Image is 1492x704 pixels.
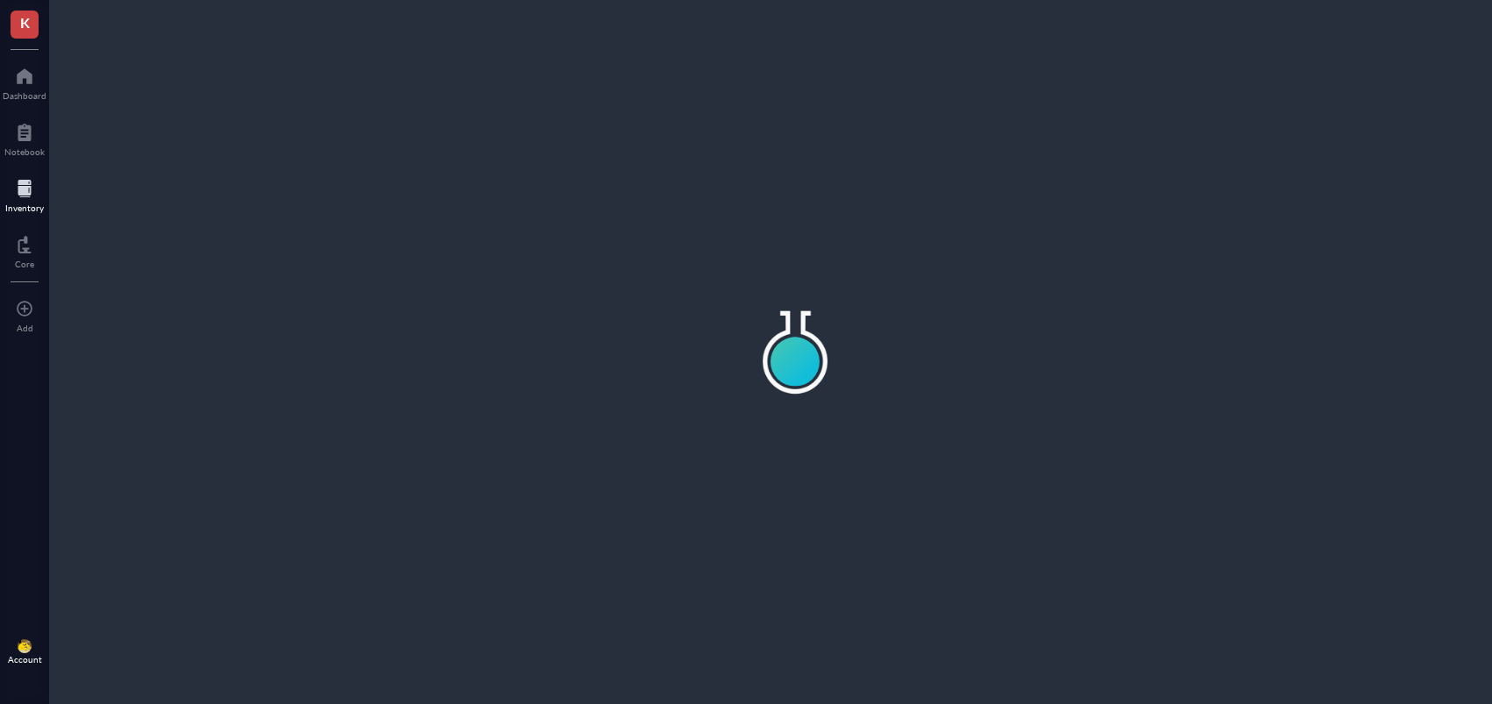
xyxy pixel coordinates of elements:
[8,654,42,665] div: Account
[18,639,32,653] img: da48f3c6-a43e-4a2d-aade-5eac0d93827f.jpeg
[4,118,45,157] a: Notebook
[17,323,33,333] div: Add
[5,203,44,213] div: Inventory
[15,259,34,269] div: Core
[15,231,34,269] a: Core
[20,11,30,33] span: K
[3,90,46,101] div: Dashboard
[5,174,44,213] a: Inventory
[4,146,45,157] div: Notebook
[3,62,46,101] a: Dashboard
